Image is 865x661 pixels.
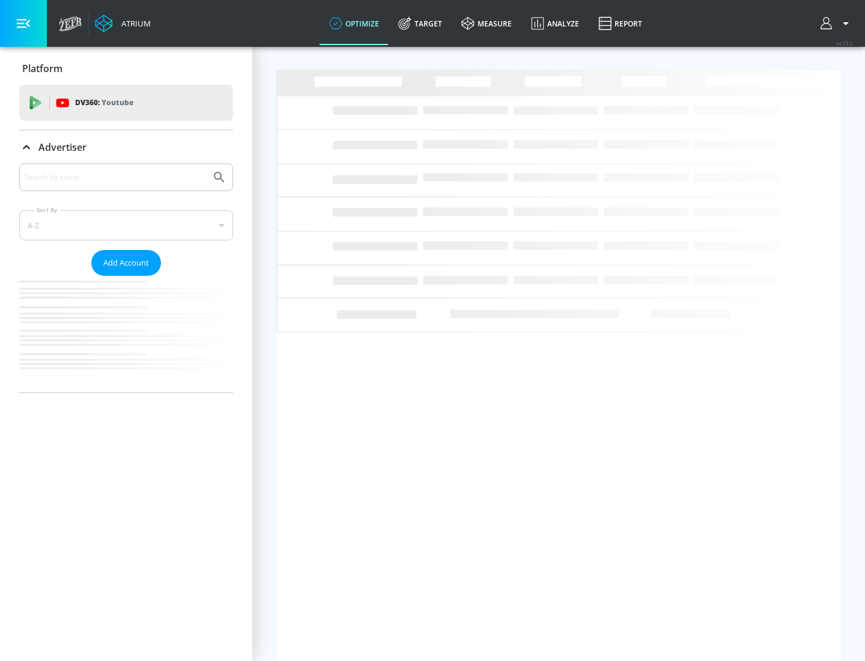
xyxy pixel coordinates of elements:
[19,210,233,240] div: A-Z
[589,2,652,45] a: Report
[19,52,233,85] div: Platform
[117,18,151,29] div: Atrium
[452,2,521,45] a: measure
[836,40,853,46] span: v 4.25.2
[19,85,233,121] div: DV360: Youtube
[389,2,452,45] a: Target
[19,130,233,164] div: Advertiser
[95,14,151,32] a: Atrium
[22,62,62,75] p: Platform
[24,169,206,185] input: Search by name
[521,2,589,45] a: Analyze
[91,250,161,276] button: Add Account
[320,2,389,45] a: optimize
[102,96,133,109] p: Youtube
[19,163,233,392] div: Advertiser
[75,96,133,109] p: DV360:
[103,256,149,270] span: Add Account
[34,206,60,214] label: Sort By
[19,276,233,392] nav: list of Advertiser
[38,141,86,154] p: Advertiser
